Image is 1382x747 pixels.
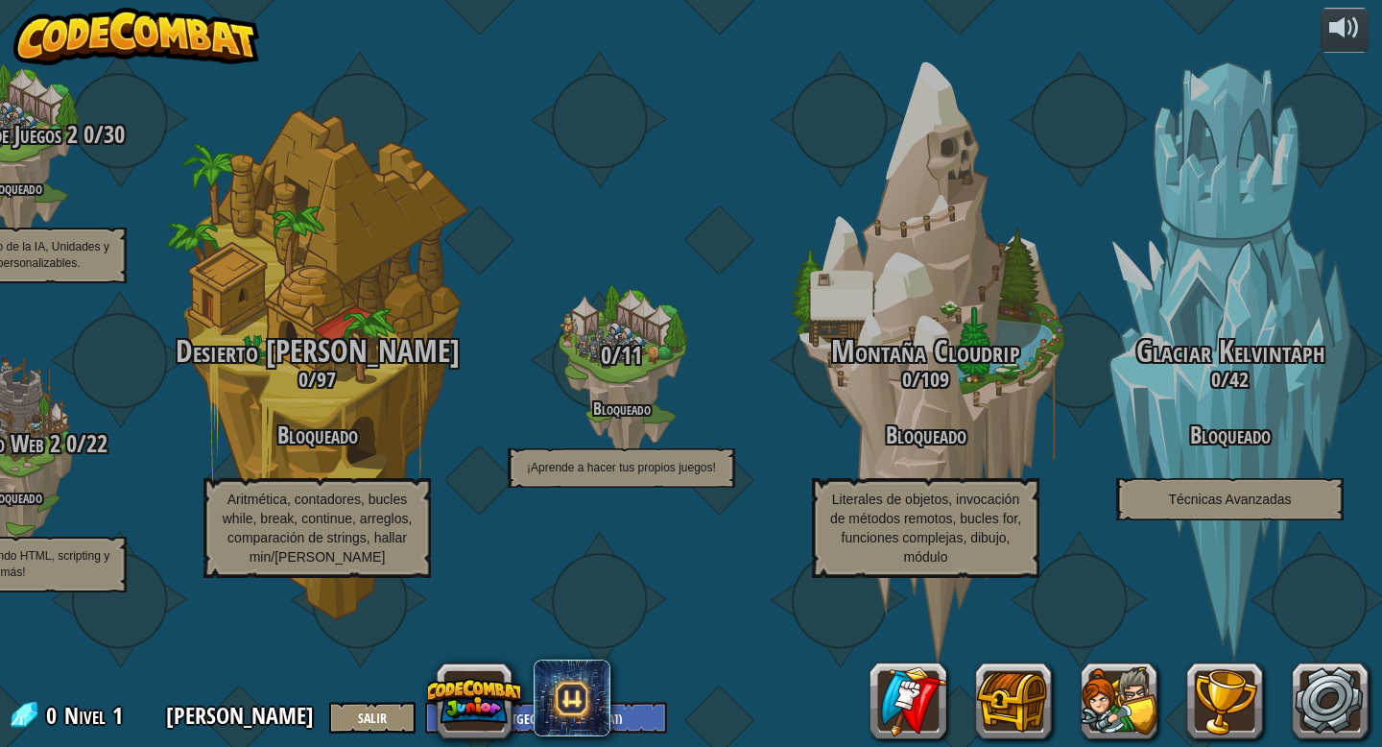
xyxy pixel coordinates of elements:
[60,427,77,460] span: 0
[527,461,716,474] span: ¡Aprende a hacer tus propios juegos!
[774,422,1078,448] h3: Bloqueado
[1168,492,1291,507] span: Técnicas Avanzadas
[1136,330,1324,372] span: Glaciar Kelvintaph
[1078,368,1382,391] h3: /
[774,368,1078,391] h3: /
[831,330,1020,372] span: Montaña Cloudrip
[902,365,912,394] span: 0
[112,700,123,731] span: 1
[317,365,336,394] span: 97
[1211,365,1221,394] span: 0
[621,339,642,372] span: 11
[86,427,107,460] span: 22
[1321,8,1369,53] button: Ajustar el volúmen
[469,399,774,418] h4: Bloqueado
[13,8,259,65] img: CodeCombat - Learn how to code by playing a game
[469,343,774,369] h3: /
[165,422,469,448] h3: Bloqueado
[64,700,106,732] span: Nivel
[298,365,308,394] span: 0
[166,700,320,731] a: [PERSON_NAME]
[176,330,460,372] span: Desierto [PERSON_NAME]
[223,492,413,565] span: Aritmética, contadores, bucles while, break, continue, arreglos, comparación de strings, hallar m...
[1078,422,1382,448] h3: Bloqueado
[104,118,125,151] span: 30
[78,118,94,151] span: 0
[830,492,1021,565] span: Literales de objetos, invocación de métodos remotos, bucles for, funciones complejas, dibujo, módulo
[46,700,62,731] span: 0
[329,702,416,734] button: Salir
[165,368,469,391] h3: /
[920,365,949,394] span: 109
[601,339,611,372] span: 0
[1229,365,1249,394] span: 42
